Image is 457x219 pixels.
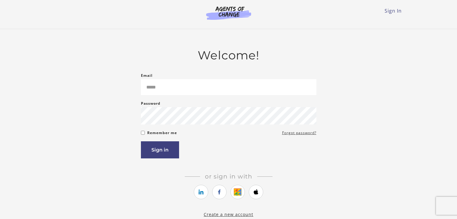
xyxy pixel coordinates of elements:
span: Or sign in with [200,173,257,180]
label: Email [141,72,153,79]
a: Sign In [385,7,402,14]
img: Agents of Change Logo [200,6,257,20]
a: Forgot password? [282,129,316,136]
button: Sign in [141,141,179,158]
a: https://courses.thinkific.com/users/auth/facebook?ss%5Breferral%5D=&ss%5Buser_return_to%5D=&ss%5B... [212,185,227,199]
h2: Welcome! [141,48,316,62]
label: Remember me [147,129,177,136]
a: https://courses.thinkific.com/users/auth/apple?ss%5Breferral%5D=&ss%5Buser_return_to%5D=&ss%5Bvis... [249,185,263,199]
label: Password [141,100,160,107]
a: https://courses.thinkific.com/users/auth/google?ss%5Breferral%5D=&ss%5Buser_return_to%5D=&ss%5Bvi... [230,185,245,199]
a: https://courses.thinkific.com/users/auth/linkedin?ss%5Breferral%5D=&ss%5Buser_return_to%5D=&ss%5B... [194,185,208,199]
a: Create a new account [204,211,253,217]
